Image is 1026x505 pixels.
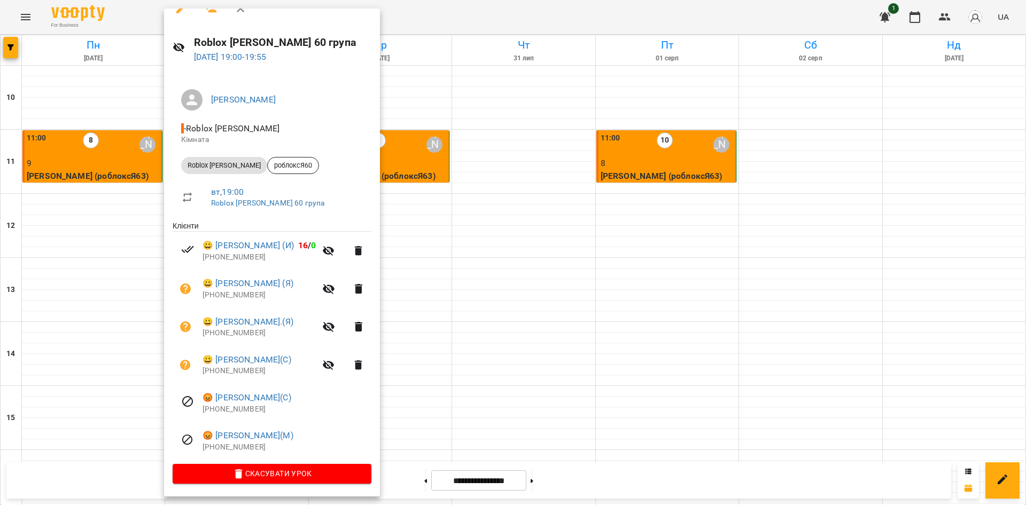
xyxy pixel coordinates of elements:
a: 😀 [PERSON_NAME] (И) [203,239,294,252]
p: [PHONE_NUMBER] [203,252,316,263]
p: [PHONE_NUMBER] [203,366,316,376]
button: Візит ще не сплачено. Додати оплату? [173,314,198,340]
svg: Візит скасовано [181,395,194,408]
button: Візит ще не сплачено. Додати оплату? [173,352,198,378]
p: [PHONE_NUMBER] [203,404,371,415]
span: Roblox [PERSON_NAME] [181,161,267,170]
a: 😀 [PERSON_NAME].(Я) [203,315,293,328]
p: [PHONE_NUMBER] [203,290,316,301]
b: / [298,240,316,250]
p: Кімната [181,135,363,145]
a: Roblox [PERSON_NAME] 60 група [211,199,324,207]
a: [DATE] 19:00-19:55 [194,52,267,62]
p: [PHONE_NUMBER] [203,442,371,453]
span: 0 [311,240,316,250]
button: Скасувати Урок [173,464,371,483]
ul: Клієнти [173,220,371,464]
svg: Візит сплачено [181,243,194,256]
span: роблоксЯ60 [268,161,318,170]
span: 16 [298,240,308,250]
a: [PERSON_NAME] [211,94,276,105]
div: роблоксЯ60 [267,157,319,174]
span: Скасувати Урок [181,467,363,480]
p: [PHONE_NUMBER] [203,328,316,338]
a: 😡 [PERSON_NAME](С) [203,391,291,404]
a: 😀 [PERSON_NAME](С) [203,353,291,366]
svg: Візит скасовано [181,433,194,446]
span: - Roblox [PERSON_NAME] [181,123,282,133]
a: 😀 [PERSON_NAME] (Я) [203,277,293,290]
h6: Roblox [PERSON_NAME] 60 група [194,34,371,51]
button: Візит ще не сплачено. Додати оплату? [173,276,198,302]
a: 😡 [PERSON_NAME](М) [203,429,293,442]
a: вт , 19:00 [211,187,244,197]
